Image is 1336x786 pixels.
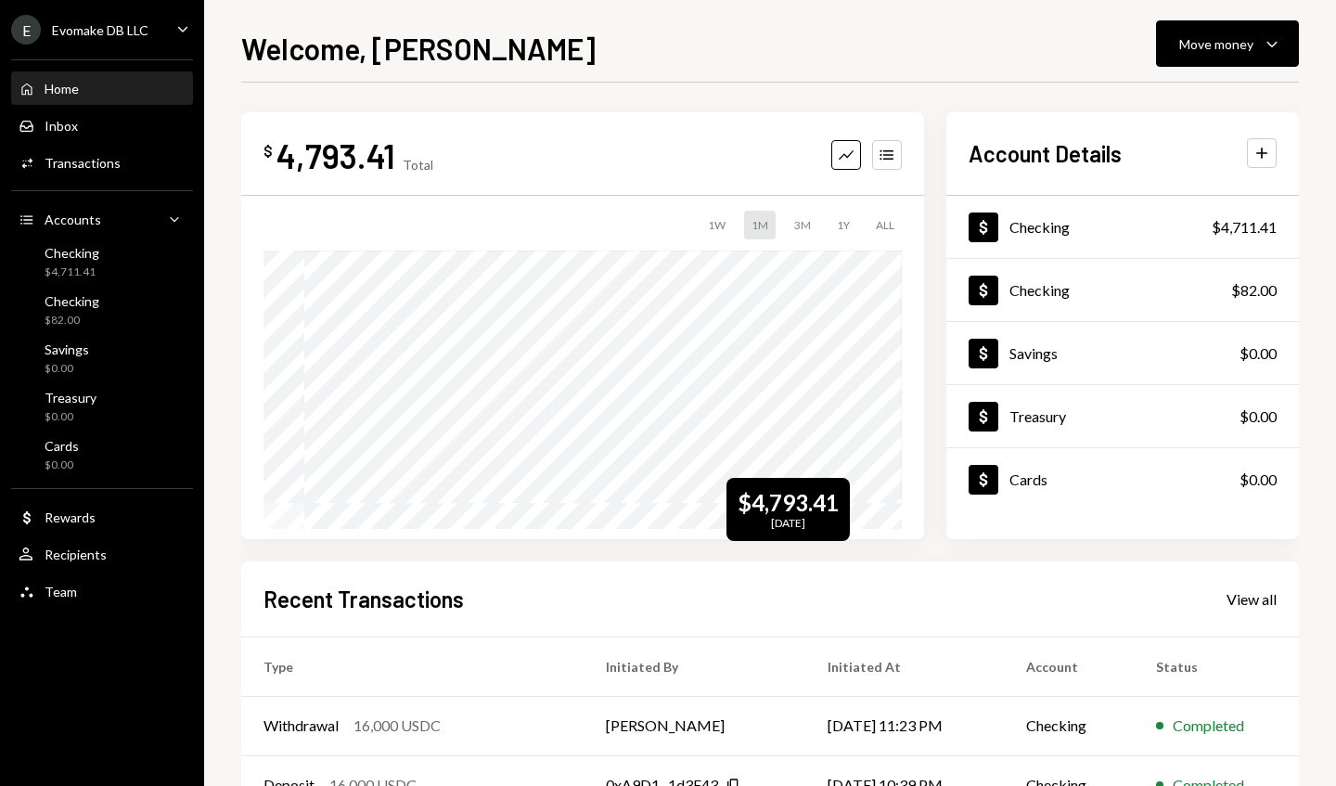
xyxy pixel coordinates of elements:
div: $82.00 [45,313,99,329]
div: $0.00 [45,361,89,377]
a: Cards$0.00 [11,432,193,477]
div: Evomake DB LLC [52,22,148,38]
div: ALL [868,211,902,239]
div: Cards [1009,470,1047,488]
div: Withdrawal [263,715,339,737]
div: 1M [744,211,776,239]
a: Accounts [11,202,193,236]
a: Checking$82.00 [946,259,1299,321]
div: Checking [45,293,99,309]
div: Move money [1179,34,1253,54]
div: $ [263,142,273,161]
div: Total [403,157,433,173]
h2: Recent Transactions [263,584,464,614]
a: Inbox [11,109,193,142]
th: Account [1004,637,1134,696]
a: Treasury$0.00 [11,384,193,429]
div: View all [1227,590,1277,609]
div: 1Y [829,211,857,239]
div: $82.00 [1231,279,1277,302]
div: Inbox [45,118,78,134]
div: E [11,15,41,45]
a: Team [11,574,193,608]
div: Team [45,584,77,599]
div: $4,711.41 [1212,216,1277,238]
a: Savings$0.00 [946,322,1299,384]
div: $0.00 [45,457,79,473]
button: Move money [1156,20,1299,67]
a: Savings$0.00 [11,336,193,380]
a: Transactions [11,146,193,179]
div: Checking [45,245,99,261]
th: Initiated At [805,637,1004,696]
div: $0.00 [1240,406,1277,428]
div: 3M [787,211,818,239]
div: $0.00 [1240,342,1277,365]
div: Cards [45,438,79,454]
th: Initiated By [584,637,806,696]
div: Treasury [45,390,96,406]
div: $0.00 [1240,469,1277,491]
div: Savings [1009,344,1058,362]
th: Status [1134,637,1299,696]
a: Home [11,71,193,105]
a: Rewards [11,500,193,534]
div: Checking [1009,218,1070,236]
div: Checking [1009,281,1070,299]
div: Savings [45,341,89,357]
div: Rewards [45,509,96,525]
a: Treasury$0.00 [946,385,1299,447]
div: 4,793.41 [276,135,395,176]
a: Recipients [11,537,193,571]
div: 16,000 USDC [353,715,441,737]
div: Accounts [45,212,101,227]
a: Checking$4,711.41 [11,239,193,284]
td: Checking [1004,696,1134,755]
div: Home [45,81,79,97]
div: Recipients [45,547,107,562]
a: Cards$0.00 [946,448,1299,510]
div: Treasury [1009,407,1066,425]
td: [PERSON_NAME] [584,696,806,755]
th: Type [241,637,584,696]
div: Transactions [45,155,121,171]
div: 1W [700,211,733,239]
div: $4,711.41 [45,264,99,280]
h1: Welcome, [PERSON_NAME] [241,30,596,67]
div: Completed [1173,715,1244,737]
a: View all [1227,588,1277,609]
td: [DATE] 11:23 PM [805,696,1004,755]
a: Checking$4,711.41 [946,196,1299,258]
div: $0.00 [45,409,96,425]
h2: Account Details [969,138,1122,169]
a: Checking$82.00 [11,288,193,332]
